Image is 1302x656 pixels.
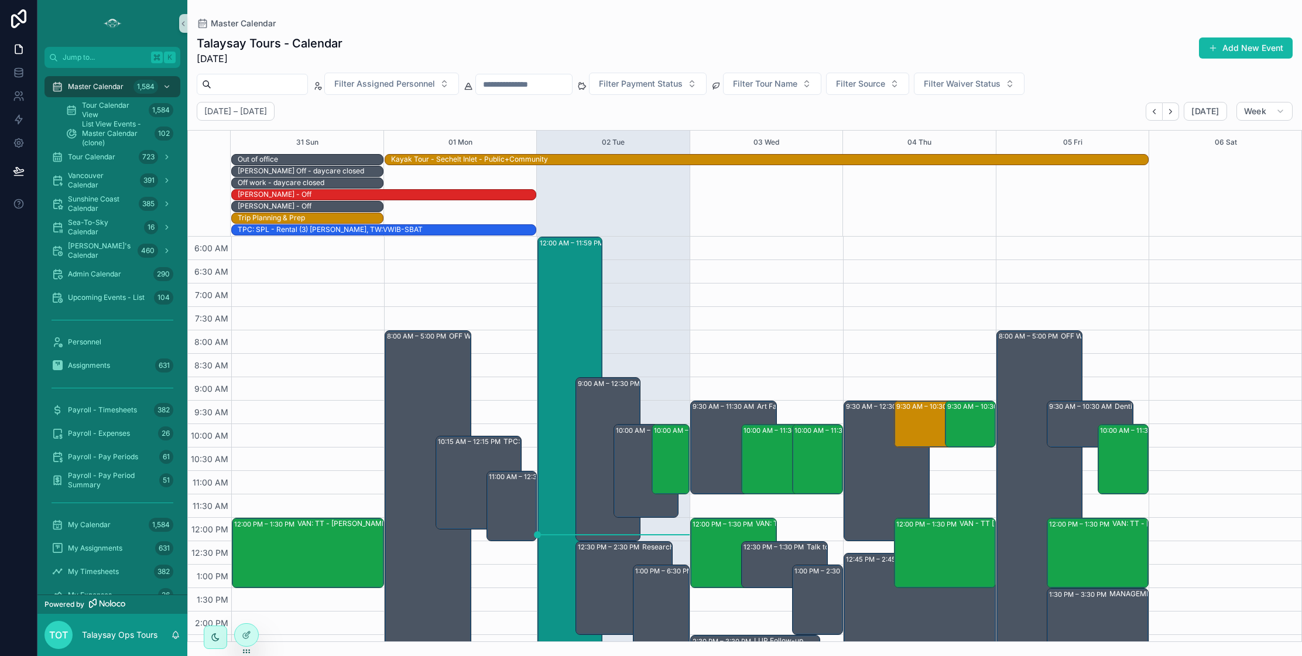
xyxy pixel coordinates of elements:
[793,565,842,634] div: 1:00 PM – 2:30 PM
[1215,131,1237,154] button: 06 Sat
[44,514,180,535] a: My Calendar1,584
[68,241,133,260] span: [PERSON_NAME]'s Calendar
[44,217,180,238] a: Sea-To-Sky Calendar16
[44,423,180,444] a: Payroll - Expenses26
[68,590,112,600] span: My Expenses
[540,237,607,249] div: 12:00 AM – 11:59 PM
[68,269,121,279] span: Admin Calendar
[614,425,678,517] div: 10:00 AM – 12:00 PM
[165,53,174,62] span: K
[44,446,180,467] a: Payroll - Pay Periods61
[149,518,173,532] div: 1,584
[188,430,231,440] span: 10:00 AM
[743,541,807,553] div: 12:30 PM – 1:30 PM
[44,240,180,261] a: [PERSON_NAME]'s Calendar460
[578,378,643,389] div: 9:00 AM – 12:30 PM
[44,332,180,353] a: Personnel
[68,82,124,91] span: Master Calendar
[1191,106,1219,117] span: [DATE]
[211,18,276,29] span: Master Calendar
[197,35,342,52] h1: Talaysay Tours - Calendar
[733,78,797,90] span: Filter Tour Name
[743,425,811,436] div: 10:00 AM – 11:30 AM
[44,538,180,559] a: My Assignments631
[578,541,642,553] div: 12:30 PM – 2:30 PM
[238,166,364,176] div: Becky Off - daycare closed
[44,193,180,214] a: Sunshine Coast Calendar385
[68,544,122,553] span: My Assignments
[103,14,122,33] img: App logo
[896,401,962,412] div: 9:30 AM – 10:30 AM
[68,520,111,529] span: My Calendar
[155,127,173,141] div: 102
[896,518,960,530] div: 12:00 PM – 1:30 PM
[68,171,135,190] span: Vancouver Calendar
[37,68,187,594] div: scrollable content
[999,330,1061,342] div: 8:00 AM – 5:00 PM
[68,152,115,162] span: Tour Calendar
[194,571,231,581] span: 1:00 PM
[693,518,756,530] div: 12:00 PM – 1:30 PM
[438,436,503,447] div: 10:15 AM – 12:15 PM
[794,425,862,436] div: 10:00 AM – 11:30 AM
[190,477,231,487] span: 11:00 AM
[192,290,231,300] span: 7:00 AM
[387,330,449,342] div: 8:00 AM – 5:00 PM
[155,358,173,373] div: 631
[1146,102,1163,121] button: Back
[68,452,138,462] span: Payroll - Pay Periods
[144,220,158,234] div: 16
[82,629,157,641] p: Talaysay Ops Tours
[1047,518,1147,587] div: 12:00 PM – 1:30 PMVAN: TT - [PERSON_NAME] (25) Translink, TW:PXYR-XWEA
[589,73,707,95] button: Select Button
[194,594,231,604] span: 1:30 PM
[44,355,180,376] a: Assignments631
[204,105,267,117] h2: [DATE] – [DATE]
[238,178,324,187] div: Off work - daycare closed
[691,401,776,494] div: 9:30 AM – 11:30 AMArt Farm & [PERSON_NAME] Check-in
[189,548,231,558] span: 12:30 PM
[1115,402,1183,411] div: Dentist - crown prep
[756,519,838,528] div: VAN: TT - [PERSON_NAME] (2) [PERSON_NAME] [PERSON_NAME], TW:ZSHK-GVRP
[914,73,1025,95] button: Select Button
[1061,332,1098,341] div: OFF WORK
[138,244,158,258] div: 460
[191,407,231,417] span: 9:30 AM
[846,553,910,565] div: 12:45 PM – 2:45 PM
[599,78,683,90] span: Filter Payment Status
[391,155,548,164] div: Kayak Tour - Sechelt Inlet - Public+Community
[1236,102,1293,121] button: Week
[68,429,130,438] span: Payroll - Expenses
[149,103,173,117] div: 1,584
[1199,37,1293,59] a: Add New Event
[154,291,173,305] div: 104
[232,518,383,587] div: 12:00 PM – 1:30 PMVAN: TT - [PERSON_NAME] (1) [PERSON_NAME], ( HUSH TEA ORDER ) TW:[PERSON_NAME]-...
[44,585,180,606] a: My Expenses26
[197,18,276,29] a: Master Calendar
[436,436,521,529] div: 10:15 AM – 12:15 PMTPC: SPL - Rental (2) [PERSON_NAME], TW:RHRU-MGYG
[44,399,180,421] a: Payroll - Timesheets382
[68,471,155,490] span: Payroll - Pay Period Summary
[192,313,231,323] span: 7:30 AM
[742,425,827,494] div: 10:00 AM – 11:30 AMWHI: TT - Whistler (1) [PERSON_NAME], TW:UTYE-MDIM
[296,131,318,154] div: 31 Sun
[158,588,173,602] div: 26
[1184,102,1226,121] button: [DATE]
[391,154,548,165] div: Kayak Tour - Sechelt Inlet - Public+Community
[794,565,855,577] div: 1:00 PM – 2:30 PM
[754,636,803,645] div: LUP Follow-up
[489,471,556,483] div: 11:00 AM – 12:30 PM
[159,473,173,487] div: 51
[44,600,84,609] span: Powered by
[602,131,625,154] button: 02 Tue
[68,218,139,237] span: Sea-To-Sky Calendar
[191,266,231,276] span: 6:30 AM
[189,524,231,534] span: 12:00 PM
[238,225,423,234] div: TPC: SPL - Rental (3) [PERSON_NAME], TW:VWIB-SBAT
[503,437,586,446] div: TPC: SPL - Rental (2) [PERSON_NAME], TW:RHRU-MGYG
[44,146,180,168] a: Tour Calendar723
[191,384,231,394] span: 9:00 AM
[238,154,278,165] div: Out of office
[1049,401,1115,412] div: 9:30 AM – 10:30 AM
